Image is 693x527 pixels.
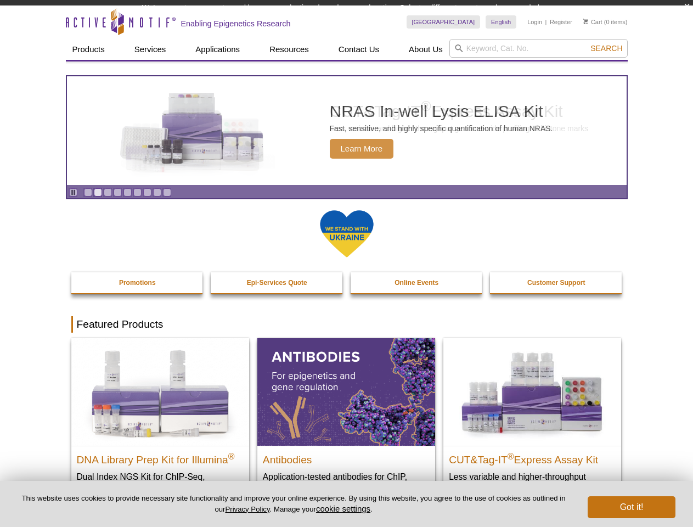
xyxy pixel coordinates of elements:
a: Go to slide 4 [114,188,122,197]
a: English [486,15,516,29]
a: Go to slide 5 [123,188,132,197]
p: Dual Index NGS Kit for ChIP-Seq, CUT&RUN, and ds methylated DNA assays. [77,471,244,504]
a: Cart [583,18,602,26]
p: Less variable and higher-throughput genome-wide profiling of histone marks​. [449,471,616,494]
a: [GEOGRAPHIC_DATA] [407,15,481,29]
h2: NRAS In-well Lysis ELISA Kit [330,103,553,120]
a: Services [128,39,173,60]
article: NRAS In-well Lysis ELISA Kit [67,76,627,185]
a: Privacy Policy [225,505,269,513]
sup: ® [228,451,235,461]
a: NRAS In-well Lysis ELISA Kit NRAS In-well Lysis ELISA Kit Fast, sensitive, and highly specific qu... [67,76,627,185]
p: This website uses cookies to provide necessary site functionality and improve your online experie... [18,494,570,514]
a: Login [527,18,542,26]
a: Promotions [71,272,204,293]
a: Products [66,39,111,60]
a: Resources [263,39,315,60]
span: Learn More [330,139,394,159]
a: About Us [402,39,449,60]
a: Contact Us [332,39,386,60]
h2: Antibodies [263,449,430,466]
strong: Epi-Services Quote [247,279,307,287]
h2: Enabling Epigenetics Research [181,19,291,29]
a: DNA Library Prep Kit for Illumina DNA Library Prep Kit for Illumina® Dual Index NGS Kit for ChIP-... [71,338,249,515]
button: Search [587,43,626,53]
h2: CUT&Tag-IT Express Assay Kit [449,449,616,466]
a: Go to slide 6 [133,188,142,197]
a: Go to slide 7 [143,188,151,197]
li: (0 items) [583,15,628,29]
a: Applications [189,39,246,60]
img: DNA Library Prep Kit for Illumina [71,338,249,446]
a: Customer Support [490,272,623,293]
a: Go to slide 2 [94,188,102,197]
strong: Customer Support [527,279,585,287]
strong: Promotions [119,279,156,287]
h2: Featured Products [71,316,622,333]
button: Got it! [588,496,675,518]
span: Search [590,44,622,53]
sup: ® [508,451,514,461]
button: cookie settings [316,504,370,513]
img: We Stand With Ukraine [319,209,374,258]
a: Register [550,18,572,26]
img: NRAS In-well Lysis ELISA Kit [110,93,275,169]
a: Epi-Services Quote [211,272,343,293]
p: Application-tested antibodies for ChIP, CUT&Tag, and CUT&RUN. [263,471,430,494]
a: Online Events [351,272,483,293]
a: All Antibodies Antibodies Application-tested antibodies for ChIP, CUT&Tag, and CUT&RUN. [257,338,435,504]
a: Go to slide 3 [104,188,112,197]
h2: DNA Library Prep Kit for Illumina [77,449,244,466]
a: Go to slide 1 [84,188,92,197]
strong: Online Events [395,279,438,287]
a: Go to slide 8 [153,188,161,197]
img: All Antibodies [257,338,435,446]
input: Keyword, Cat. No. [449,39,628,58]
img: CUT&Tag-IT® Express Assay Kit [443,338,621,446]
p: Fast, sensitive, and highly specific quantification of human NRAS. [330,124,553,133]
a: Toggle autoplay [69,188,77,197]
li: | [545,15,547,29]
a: CUT&Tag-IT® Express Assay Kit CUT&Tag-IT®Express Assay Kit Less variable and higher-throughput ge... [443,338,621,504]
a: Go to slide 9 [163,188,171,197]
img: Your Cart [583,19,588,24]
